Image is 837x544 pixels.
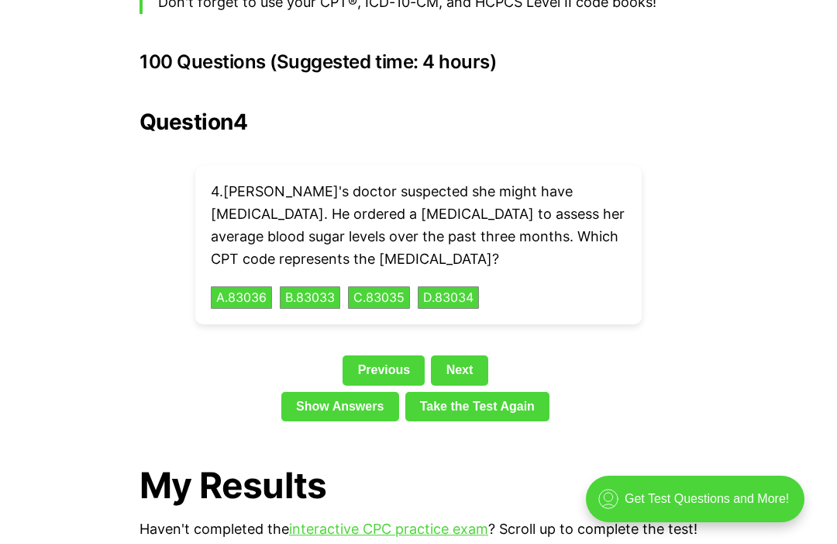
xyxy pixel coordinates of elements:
p: Haven't completed the ? Scroll up to complete the test! [139,518,697,541]
button: D.83034 [418,286,479,310]
button: A.83036 [211,286,272,310]
iframe: portal-trigger [573,468,837,544]
h1: My Results [139,465,697,506]
a: interactive CPC practice exam [289,521,488,537]
p: 4 . [PERSON_NAME]'s doctor suspected she might have [MEDICAL_DATA]. He ordered a [MEDICAL_DATA] t... [211,181,626,270]
h2: Question 4 [139,109,697,134]
a: Next [431,355,487,385]
h3: 100 Questions (Suggested time: 4 hours) [139,51,697,73]
a: Previous [343,355,425,385]
button: C.83035 [348,286,410,310]
a: Show Answers [281,392,399,421]
a: Take the Test Again [405,392,550,421]
button: B.83033 [280,286,340,310]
